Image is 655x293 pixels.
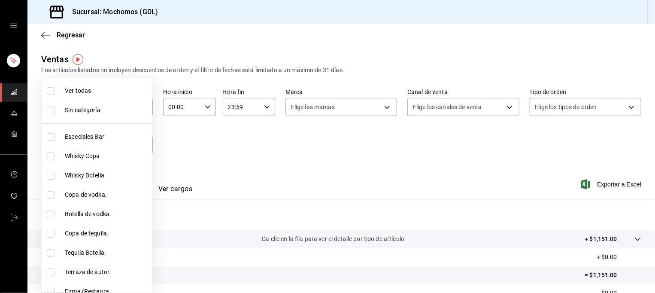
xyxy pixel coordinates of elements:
[65,106,149,115] span: Sin categoría
[65,152,149,161] span: Whisky Copa
[65,171,149,180] span: Whisky Botella
[65,190,149,199] span: Copa de vodka.
[65,132,149,141] span: Especiales Bar
[65,86,149,95] span: Ver todas
[65,229,149,238] span: Copa de tequila.
[73,54,83,65] img: Marcador de información sobre herramientas
[65,268,149,277] span: Terraza de autor.
[65,248,149,257] span: Tequila Botella.
[65,210,149,219] span: Botella de vodka.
